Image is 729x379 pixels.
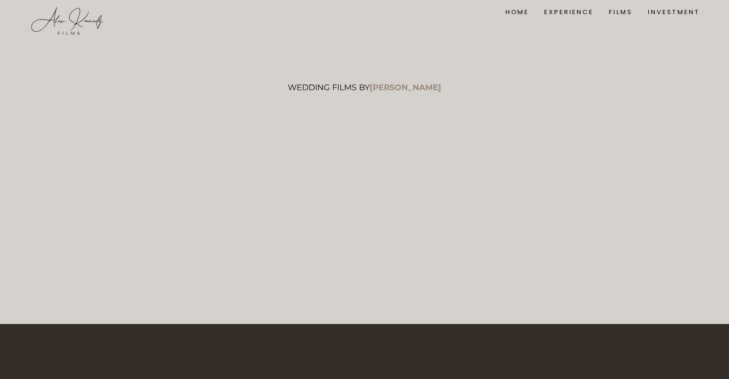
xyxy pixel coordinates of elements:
a: FILMS [609,7,633,17]
a: EXPERIENCE [544,7,594,17]
a: Alex Kennedy Films [29,6,106,18]
p: WEDDING FILMS BY [188,82,541,92]
a: INVESTMENT [648,7,700,17]
img: Alex Kennedy Films [29,6,106,36]
strong: [PERSON_NAME] [370,83,441,92]
a: HOME [506,7,529,17]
